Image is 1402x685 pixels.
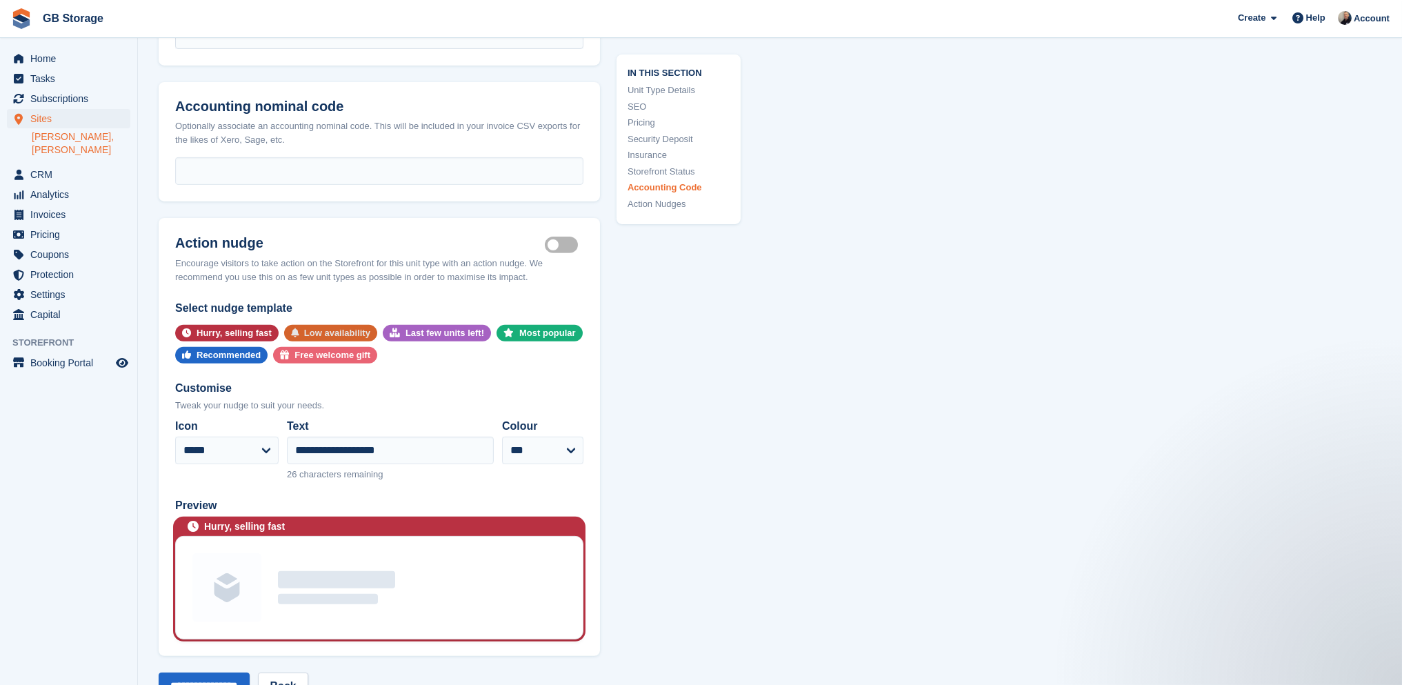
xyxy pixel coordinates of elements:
div: Preview [175,497,583,514]
div: Customise [175,380,583,397]
span: Booking Portal [30,353,113,373]
span: Capital [30,305,113,324]
span: Protection [30,265,113,284]
div: Encourage visitors to take action on the Storefront for this unit type with an action nudge. We r... [175,257,583,284]
button: Low availability [284,325,377,341]
span: 26 [287,469,297,479]
a: Action Nudges [628,197,730,210]
img: Karl Walker [1338,11,1352,25]
a: menu [7,205,130,224]
span: Tasks [30,69,113,88]
a: Insurance [628,148,730,162]
a: menu [7,69,130,88]
span: Sites [30,109,113,128]
a: menu [7,285,130,304]
label: Icon [175,418,279,435]
label: Colour [502,418,583,435]
a: menu [7,305,130,324]
span: Create [1238,11,1265,25]
div: Optionally associate an accounting nominal code. This will be included in your invoice CSV export... [175,119,583,146]
span: Home [30,49,113,68]
div: Hurry, selling fast [197,325,272,341]
a: menu [7,245,130,264]
div: Most popular [519,325,576,341]
a: menu [7,265,130,284]
button: Last few units left! [383,325,491,341]
a: menu [7,185,130,204]
span: Subscriptions [30,89,113,108]
a: menu [7,353,130,373]
a: Pricing [628,116,730,130]
span: CRM [30,165,113,184]
a: menu [7,89,130,108]
h2: Accounting nominal code [175,99,583,115]
a: Storefront Status [628,164,730,178]
a: GB Storage [37,7,109,30]
div: Hurry, selling fast [204,519,285,534]
span: Storefront [12,336,137,350]
img: stora-icon-8386f47178a22dfd0bd8f6a31ec36ba5ce8667c1dd55bd0f319d3a0aa187defe.svg [11,8,32,29]
span: Invoices [30,205,113,224]
button: Most popular [497,325,583,341]
div: Tweak your nudge to suit your needs. [175,399,583,413]
span: Account [1354,12,1390,26]
span: Help [1306,11,1325,25]
span: Settings [30,285,113,304]
span: In this section [628,65,730,78]
img: Unit group image placeholder [192,553,261,622]
div: Select nudge template [175,300,583,317]
a: Unit Type Details [628,83,730,97]
a: [PERSON_NAME], [PERSON_NAME] [32,130,130,157]
button: Hurry, selling fast [175,325,279,341]
span: Coupons [30,245,113,264]
label: Is active [545,244,583,246]
span: Analytics [30,185,113,204]
span: Pricing [30,225,113,244]
button: Recommended [175,347,268,364]
a: Accounting Code [628,181,730,195]
a: SEO [628,99,730,113]
button: Free welcome gift [273,347,377,364]
a: menu [7,225,130,244]
div: Free welcome gift [294,347,370,364]
a: Security Deposit [628,132,730,146]
a: Preview store [114,355,130,371]
a: menu [7,49,130,68]
span: characters remaining [299,469,383,479]
a: menu [7,109,130,128]
div: Recommended [197,347,261,364]
h2: Action nudge [175,235,545,251]
label: Text [287,418,494,435]
div: Low availability [304,325,370,341]
a: menu [7,165,130,184]
div: Last few units left! [405,325,484,341]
